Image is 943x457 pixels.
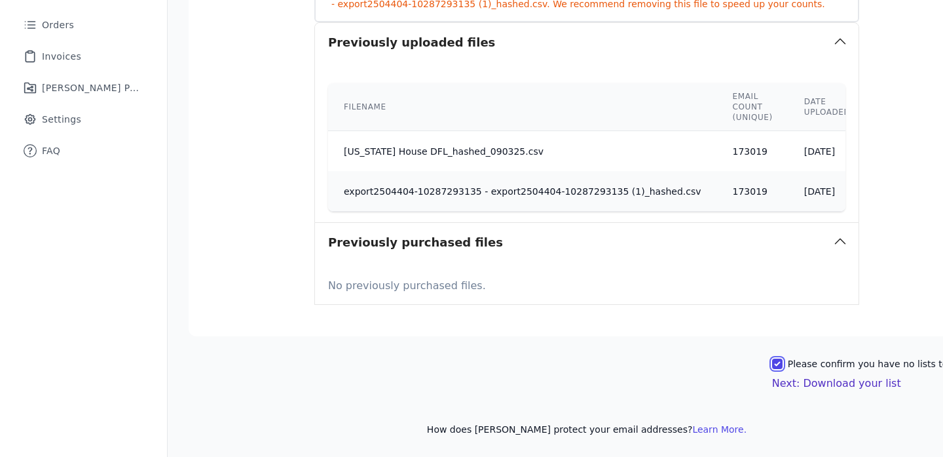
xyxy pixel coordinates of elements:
a: Settings [10,105,157,134]
span: FAQ [42,144,60,157]
td: 173019 [717,171,788,211]
span: Settings [42,113,81,126]
td: [US_STATE] House DFL_hashed_090325.csv [328,131,717,172]
th: Filename [328,83,717,131]
th: Date uploaded [788,83,866,131]
button: Next: Download your list [772,376,901,391]
span: Invoices [42,50,81,63]
h3: Previously uploaded files [328,33,495,52]
td: [DATE] [788,131,866,172]
span: Orders [42,18,74,31]
a: Invoices [10,42,157,71]
td: 173019 [717,131,788,172]
td: export2504404-10287293135 - export2504404-10287293135 (1)_hashed.csv [328,171,717,211]
td: [DATE] [788,171,866,211]
button: Previously purchased files [315,223,859,262]
h3: Previously purchased files [328,233,503,252]
button: Learn More. [692,423,747,436]
span: [PERSON_NAME] Performance [42,81,141,94]
a: Orders [10,10,157,39]
a: FAQ [10,136,157,165]
button: Previously uploaded files [315,23,859,62]
th: Email count (unique) [717,83,788,131]
a: [PERSON_NAME] Performance [10,73,157,102]
p: No previously purchased files. [328,273,845,294]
